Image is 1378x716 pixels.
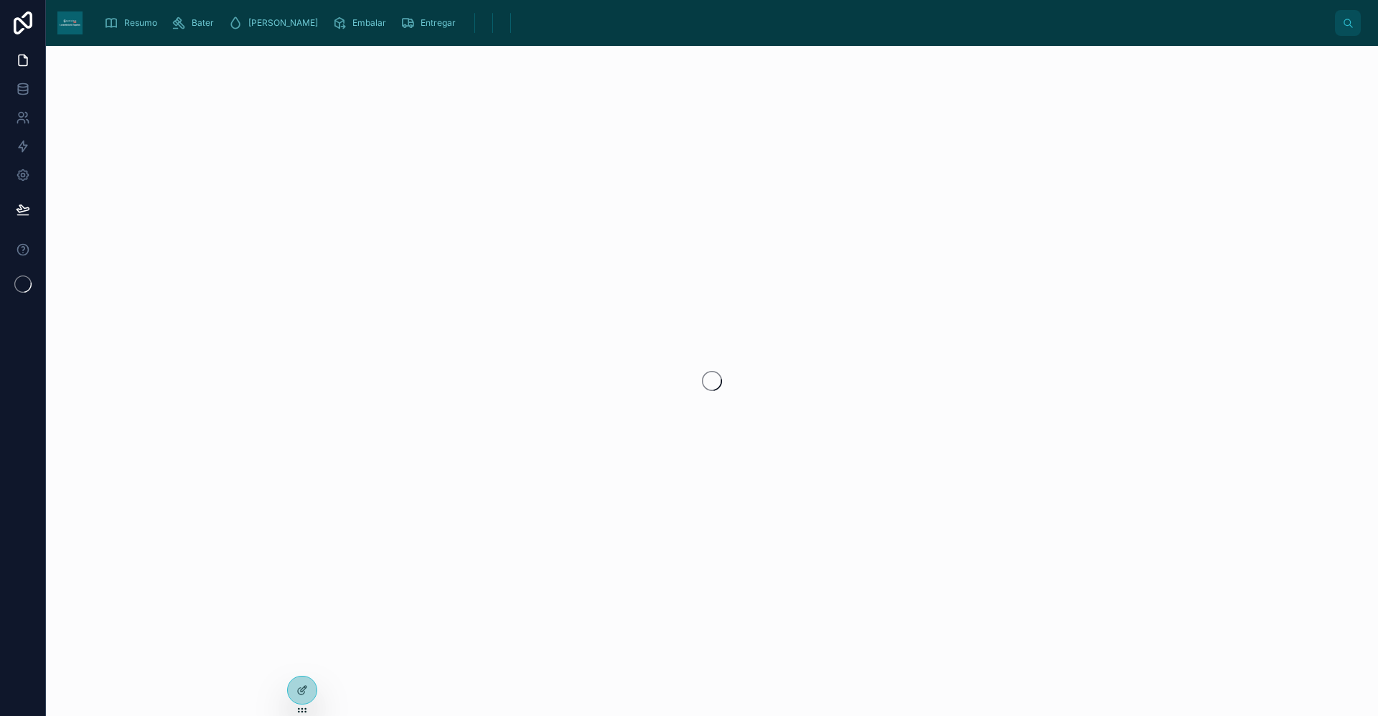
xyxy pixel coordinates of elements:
[328,10,396,36] a: Embalar
[167,10,224,36] a: Bater
[124,17,157,29] span: Resumo
[100,10,167,36] a: Resumo
[57,11,83,34] img: App logo
[421,17,456,29] span: Entregar
[352,17,386,29] span: Embalar
[94,7,1335,39] div: scrollable content
[224,10,328,36] a: [PERSON_NAME]
[192,17,214,29] span: Bater
[248,17,318,29] span: [PERSON_NAME]
[396,10,466,36] a: Entregar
